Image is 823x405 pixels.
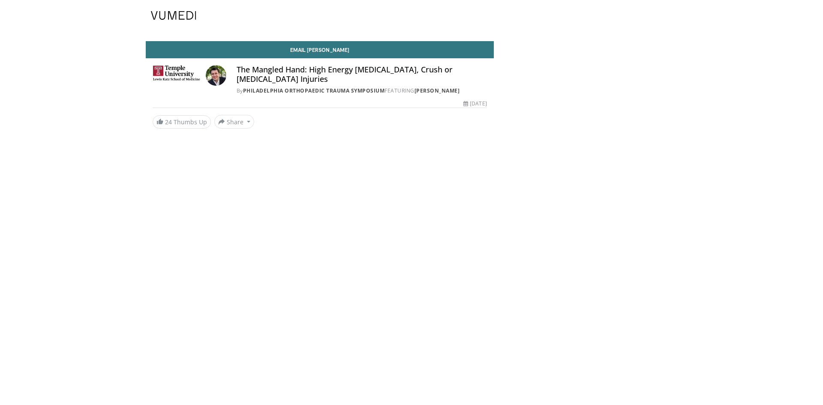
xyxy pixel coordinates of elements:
div: [DATE] [463,100,487,108]
a: Email [PERSON_NAME] [146,41,494,58]
span: 24 [165,118,172,126]
a: [PERSON_NAME] [415,87,460,94]
h4: The Mangled Hand: High Energy [MEDICAL_DATA], Crush or [MEDICAL_DATA] Injuries [237,65,487,84]
img: Philadelphia Orthopaedic Trauma Symposium [153,65,202,86]
a: Philadelphia Orthopaedic Trauma Symposium [243,87,385,94]
div: By FEATURING [237,87,487,95]
button: Share [214,115,254,129]
img: VuMedi Logo [151,11,196,20]
img: Avatar [206,65,226,86]
a: 24 Thumbs Up [153,115,211,129]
